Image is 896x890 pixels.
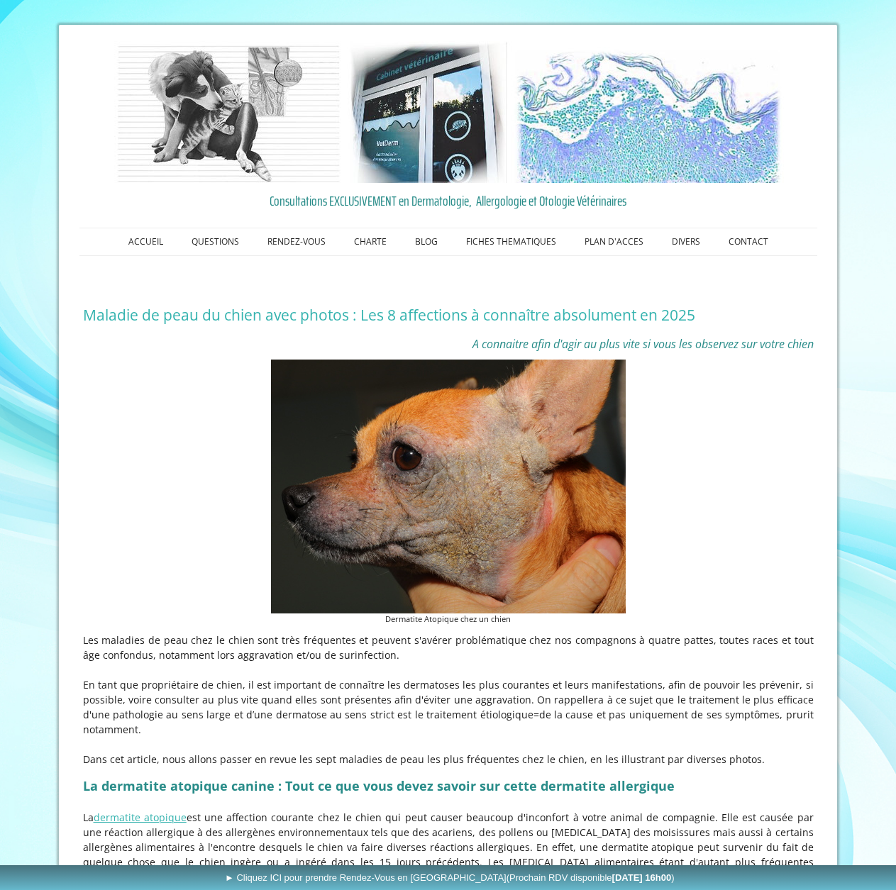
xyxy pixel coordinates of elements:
[271,360,626,613] img: Dermatite Atopique chez un chien
[83,306,814,324] h1: Maladie de peau du chien avec photos : Les 8 affections à connaître absolument en 2025
[612,872,672,883] b: [DATE] 16h00
[714,228,782,255] a: CONTACT
[83,752,814,767] p: Dans cet article, nous allons passer en revue les sept maladies de peau les plus fréquentes chez ...
[83,633,814,662] p: Les maladies de peau chez le chien sont très fréquentes et peuvent s'avérer problématique chez no...
[271,613,626,625] figcaption: Dermatite Atopique chez un chien
[225,872,675,883] span: ► Cliquez ICI pour prendre Rendez-Vous en [GEOGRAPHIC_DATA]
[472,336,814,352] span: A connaitre afin d'agir au plus vite si vous les observez sur votre chien
[570,228,658,255] a: PLAN D'ACCES
[507,872,675,883] span: (Prochain RDV disponible )
[83,190,814,211] a: Consultations EXCLUSIVEMENT en Dermatologie, Allergologie et Otologie Vétérinaires
[177,228,253,255] a: QUESTIONS
[114,228,177,255] a: ACCUEIL
[340,228,401,255] a: CHARTE
[658,228,714,255] a: DIVERS
[94,811,187,824] a: dermatite atopique
[401,228,452,255] a: BLOG
[452,228,570,255] a: FICHES THEMATIQUES
[253,228,340,255] a: RENDEZ-VOUS
[83,777,675,794] strong: La dermatite atopique canine : Tout ce que vous devez savoir sur cette dermatite allergique
[83,677,814,737] p: En tant que propriétaire de chien, il est important de connaître les dermatoses les plus courante...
